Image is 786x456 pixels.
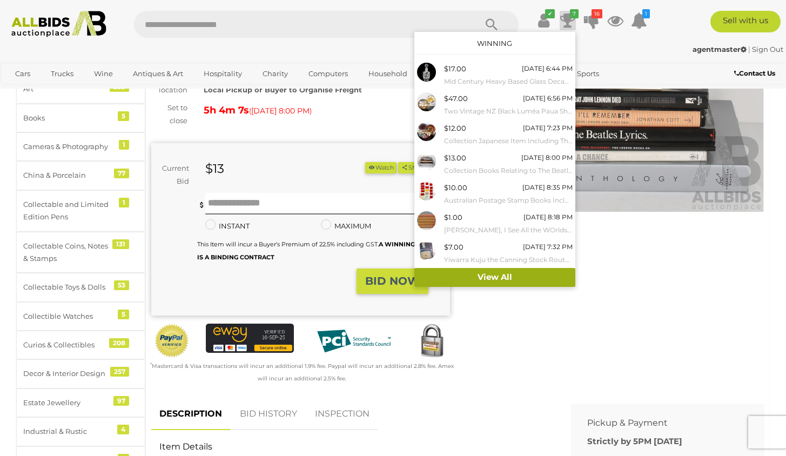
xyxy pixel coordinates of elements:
[365,162,397,173] li: Watch this item
[151,162,197,187] div: Current Bid
[414,149,575,179] a: $13.00 [DATE] 8:00 PM Collection Books Relating to The Beatles Including The Beatles Anthology an...
[6,11,112,37] img: Allbids.com.au
[417,122,436,141] img: 54185-11a.jpg
[16,417,145,446] a: Industrial & Rustic 4
[734,68,778,79] a: Contact Us
[23,367,112,380] div: Decor & Interior Design
[570,65,606,83] a: Sports
[414,238,575,268] a: $7.00 [DATE] 7:32 PM Yiwarra Kuju the Canning Stock Route, [GEOGRAPHIC_DATA], 2010, Soft Cover
[205,220,250,232] label: INSTANT
[560,11,576,30] a: 7
[417,152,436,171] img: 53931-45a.JPG
[642,9,650,18] i: 1
[734,69,775,77] b: Contact Us
[8,83,99,100] a: [GEOGRAPHIC_DATA]
[301,65,355,83] a: Computers
[118,111,129,121] div: 5
[522,182,573,193] div: [DATE] 8:35 PM
[414,209,575,238] a: $1.00 [DATE] 8:18 PM [PERSON_NAME], I See All the WOrlds First Picture Encyclopedia, VOlumes 1 to...
[23,310,112,323] div: Collectible Watches
[444,165,573,177] small: Collection Books Relating to The Beatles Including The Beatles Anthology and More
[16,388,145,417] a: Estate Jewellery 97
[444,254,573,266] small: Yiwarra Kuju the Canning Stock Route, [GEOGRAPHIC_DATA], 2010, Soft Cover
[752,45,783,53] a: Sign Out
[444,92,468,105] div: $47.00
[110,367,129,377] div: 257
[522,63,573,75] div: [DATE] 6:44 PM
[361,65,414,83] a: Household
[417,63,436,82] img: 53390-79a.jpg
[23,339,112,351] div: Curios & Collectibles
[197,240,428,260] small: This Item will incur a Buyer's Premium of 22.5% including GST.
[154,324,190,358] img: Official PayPal Seal
[417,211,436,230] img: 54263-6a.JPG
[414,90,575,119] a: $47.00 [DATE] 6:56 PM Two Vintage NZ Black Luméa Paua Shells with Hand Painted Scenes
[23,240,112,265] div: Collectable Coins, Notes & Stamps
[204,104,249,116] strong: 5h 4m 7s
[587,418,732,428] h2: Pickup & Payment
[417,241,436,260] img: 53931-34a.jpg
[23,112,112,124] div: Books
[414,60,575,90] a: $17.00 [DATE] 6:44 PM Mid Century Heavy Based Glass Decanter with Stopper
[23,281,112,293] div: Collectable Toys & Dolls
[444,122,466,135] div: $12.00
[114,280,129,290] div: 53
[206,324,294,353] img: eWAY Payment Gateway
[23,140,112,153] div: Cameras & Photography
[126,65,190,83] a: Antiques & Art
[321,220,371,232] label: MAXIMUM
[114,169,129,178] div: 77
[477,39,512,48] a: Winning
[444,76,573,88] small: Mid Century Heavy Based Glass Decanter with Stopper
[16,75,145,103] a: Art 283
[523,92,573,104] div: [DATE] 6:56 PM
[16,331,145,359] a: Curios & Collectibles 208
[444,241,463,253] div: $7.00
[249,106,312,115] span: ( )
[444,224,573,236] small: [PERSON_NAME], I See All the WOrlds First Picture Encyclopedia, VOlumes 1 to 5, Embossed Hardcovers
[204,85,362,94] strong: Local Pickup or Buyer to Organise Freight
[16,232,145,273] a: Collectable Coins, Notes & Stamps 131
[23,83,112,95] div: Art
[251,106,310,116] span: [DATE] 8:00 PM
[583,11,600,30] a: 16
[521,152,573,164] div: [DATE] 8:00 PM
[417,182,436,200] img: 53681-68a.jpeg
[159,442,547,452] h2: Item Details
[307,398,378,430] a: INSPECTION
[16,359,145,388] a: Decor & Interior Design 257
[693,45,748,53] a: agentmaster
[23,425,112,438] div: Industrial & Rustic
[232,398,305,430] a: BID HISTORY
[414,268,575,287] a: View All
[119,198,129,207] div: 1
[23,169,112,182] div: China & Porcelain
[444,211,462,224] div: $1.00
[414,119,575,149] a: $12.00 [DATE] 7:23 PM Collection Japanese Item Including Three Lacquer Ware Pieces in Original Bo...
[693,45,747,53] strong: agentmaster
[570,9,579,18] i: 7
[523,211,573,223] div: [DATE] 8:18 PM
[444,152,466,164] div: $13.00
[631,11,647,30] a: 1
[256,65,295,83] a: Charity
[118,310,129,319] div: 5
[112,239,129,249] div: 131
[536,11,552,30] a: ✔
[113,396,129,406] div: 97
[587,436,682,446] b: Strictly by 5PM [DATE]
[444,105,573,117] small: Two Vintage NZ Black Luméa Paua Shells with Hand Painted Scenes
[197,65,249,83] a: Hospitality
[365,274,420,287] strong: BID NOW
[16,104,145,132] a: Books 5
[87,65,120,83] a: Wine
[16,161,145,190] a: China & Porcelain 77
[197,240,428,260] b: A WINNING BID IS A BINDING CONTRACT
[444,182,467,194] div: $10.00
[16,132,145,161] a: Cameras & Photography 1
[592,9,602,18] i: 16
[465,11,519,38] button: Search
[444,135,573,147] small: Collection Japanese Item Including Three Lacquer Ware Pieces in Original Boxes, Set Five Leaf For...
[109,338,129,348] div: 208
[523,122,573,134] div: [DATE] 7:23 PM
